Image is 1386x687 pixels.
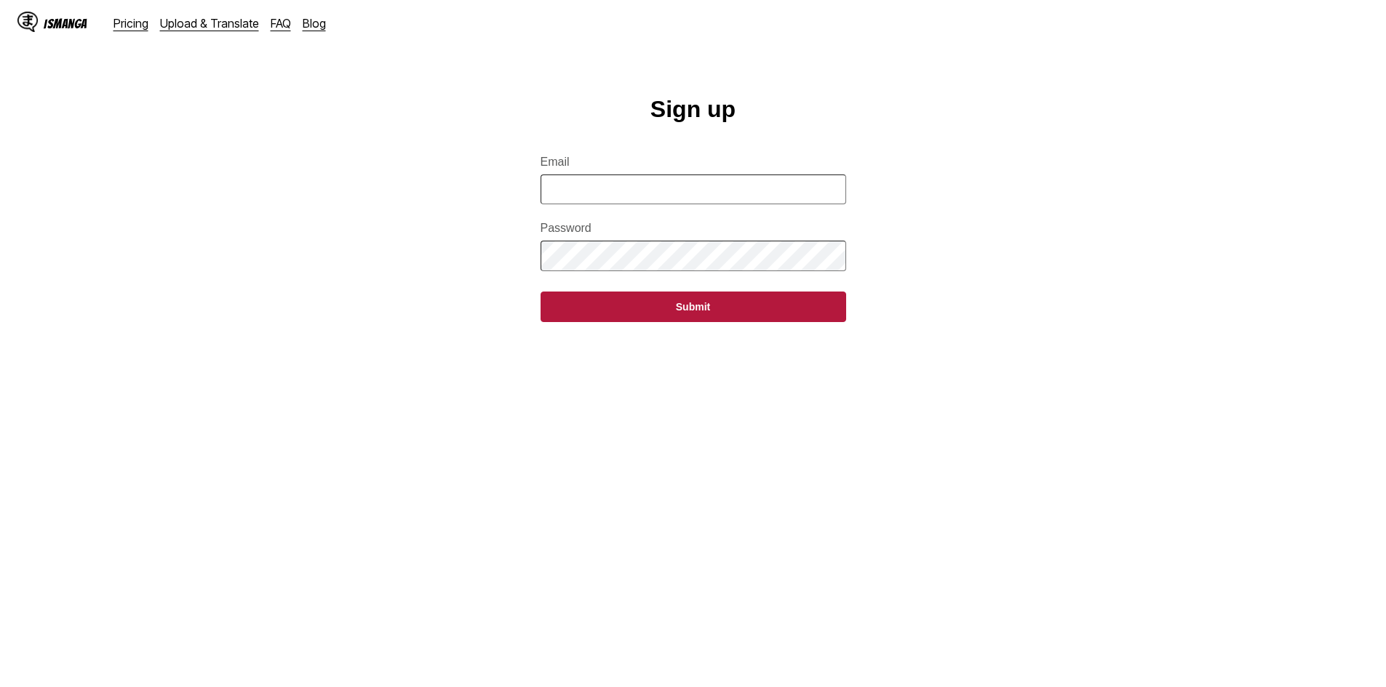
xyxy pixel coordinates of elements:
label: Email [541,156,846,169]
img: IsManga Logo [17,12,38,32]
label: Password [541,222,846,235]
a: Pricing [113,16,148,31]
button: Submit [541,292,846,322]
a: FAQ [271,16,291,31]
div: IsManga [44,17,87,31]
a: Upload & Translate [160,16,259,31]
a: Blog [303,16,326,31]
a: IsManga LogoIsManga [17,12,113,35]
h1: Sign up [650,96,736,123]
